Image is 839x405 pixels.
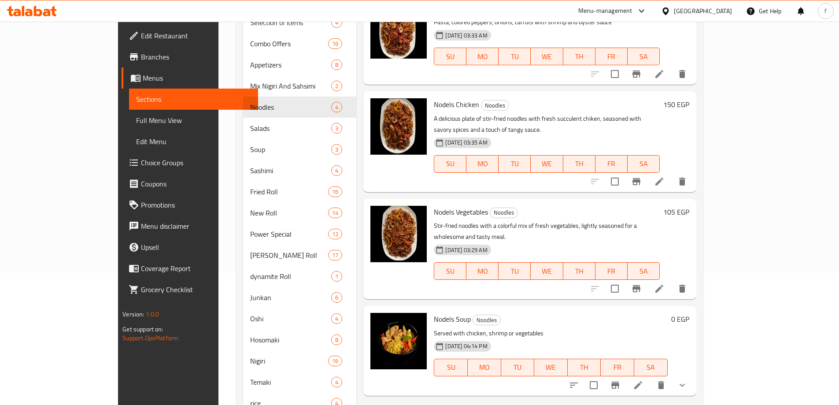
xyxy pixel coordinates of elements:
[331,165,342,176] div: items
[332,82,342,90] span: 2
[434,205,488,219] span: Nodels Vegetables
[141,221,251,231] span: Menu disclaimer
[438,157,463,170] span: SU
[250,165,331,176] span: Sashimi
[470,265,495,278] span: MO
[136,136,251,147] span: Edit Menu
[490,208,518,218] div: Noodles
[568,359,601,376] button: TH
[584,376,603,394] span: Select to update
[329,230,342,238] span: 12
[601,359,634,376] button: FR
[141,242,251,253] span: Upsell
[243,118,356,139] div: Salads3
[250,59,331,70] div: Appetizers
[628,155,660,173] button: SA
[442,138,491,147] span: [DATE] 03:35 AM
[434,312,471,326] span: Nodels Soup
[470,157,495,170] span: MO
[141,200,251,210] span: Promotions
[332,124,342,133] span: 3
[654,69,665,79] a: Edit menu item
[631,50,656,63] span: SA
[250,81,331,91] span: Mix Nigiri And Sahsimi
[438,265,463,278] span: SU
[328,208,342,218] div: items
[331,102,342,112] div: items
[563,48,595,65] button: TH
[243,181,356,202] div: Fried Roll16
[250,271,331,282] span: dynamite Roll
[122,332,178,344] a: Support.OpsPlatform
[250,186,328,197] span: Fried Roll
[243,97,356,118] div: Noodles4
[136,115,251,126] span: Full Menu View
[243,329,356,350] div: Hosomaki8
[122,323,163,335] span: Get support on:
[672,375,693,396] button: show more
[651,375,672,396] button: delete
[370,98,427,155] img: Nodels Chicken
[442,31,491,40] span: [DATE] 03:33 AM
[328,250,342,260] div: items
[328,186,342,197] div: items
[250,208,328,218] span: New Roll
[631,265,656,278] span: SA
[567,50,592,63] span: TH
[329,209,342,217] span: 14
[599,265,624,278] span: FR
[250,292,331,303] span: Junkan
[370,313,427,369] img: Nodels Soup
[331,334,342,345] div: items
[328,229,342,239] div: items
[606,279,624,298] span: Select to update
[332,103,342,111] span: 4
[141,52,251,62] span: Branches
[331,17,342,28] div: items
[563,375,584,396] button: sort-choices
[606,65,624,83] span: Select to update
[631,157,656,170] span: SA
[534,50,559,63] span: WE
[599,157,624,170] span: FR
[122,258,258,279] a: Coverage Report
[136,94,251,104] span: Sections
[122,308,144,320] span: Version:
[243,75,356,97] div: Mix Nigiri And Sahsimi2
[122,279,258,300] a: Grocery Checklist
[332,378,342,386] span: 4
[243,287,356,308] div: Junkan6
[502,50,527,63] span: TU
[141,30,251,41] span: Edit Restaurant
[633,380,643,390] a: Edit menu item
[672,63,693,85] button: delete
[531,155,563,173] button: WE
[332,19,342,27] span: 4
[466,48,499,65] button: MO
[331,377,342,387] div: items
[250,123,331,134] div: Salads
[141,284,251,295] span: Grocery Checklist
[329,251,342,260] span: 17
[331,59,342,70] div: items
[141,178,251,189] span: Coupons
[250,313,331,324] span: Oshi
[434,262,466,280] button: SU
[434,328,667,339] p: Served with chicken, shrimp or vegetables
[250,144,331,155] div: Soup
[654,283,665,294] a: Edit menu item
[605,375,626,396] button: Branch-specific-item
[471,361,498,374] span: MO
[332,315,342,323] span: 4
[331,144,342,155] div: items
[331,123,342,134] div: items
[626,171,647,192] button: Branch-specific-item
[243,139,356,160] div: Soup3
[499,155,531,173] button: TU
[671,313,689,325] h6: 0 EGP
[332,145,342,154] span: 3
